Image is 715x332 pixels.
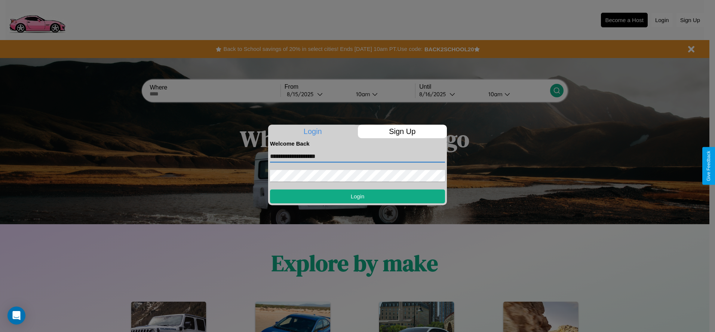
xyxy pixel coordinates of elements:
[270,189,445,203] button: Login
[358,125,447,138] p: Sign Up
[7,307,25,325] div: Open Intercom Messenger
[706,151,711,181] div: Give Feedback
[268,125,357,138] p: Login
[270,140,445,147] h4: Welcome Back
